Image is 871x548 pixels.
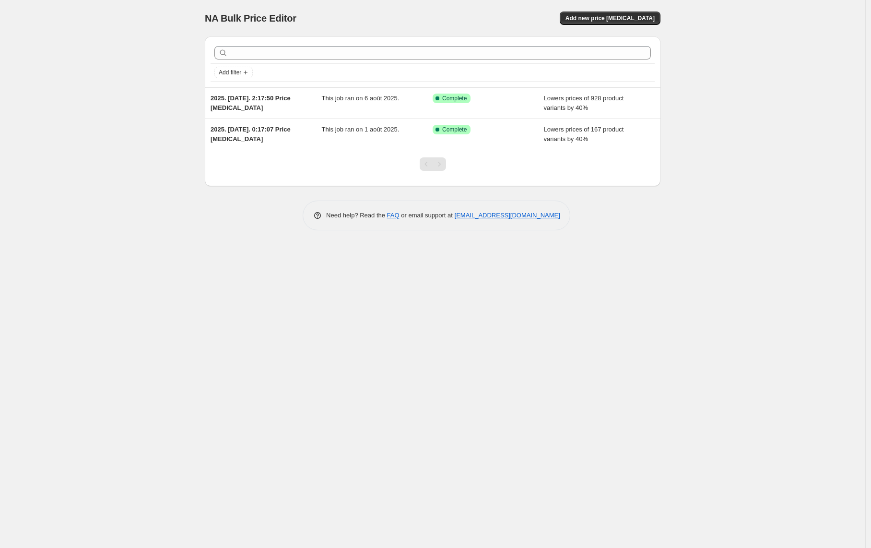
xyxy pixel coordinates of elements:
[420,157,446,171] nav: Pagination
[214,67,253,78] button: Add filter
[322,95,400,102] span: This job ran on 6 août 2025.
[387,212,400,219] a: FAQ
[326,212,387,219] span: Need help? Read the
[560,12,660,25] button: Add new price [MEDICAL_DATA]
[205,13,296,24] span: NA Bulk Price Editor
[219,69,241,76] span: Add filter
[442,126,467,133] span: Complete
[442,95,467,102] span: Complete
[322,126,400,133] span: This job ran on 1 août 2025.
[211,126,291,143] span: 2025. [DATE]. 0:17:07 Price [MEDICAL_DATA]
[565,14,655,22] span: Add new price [MEDICAL_DATA]
[544,95,624,111] span: Lowers prices of 928 product variants by 40%
[544,126,624,143] span: Lowers prices of 167 product variants by 40%
[455,212,560,219] a: [EMAIL_ADDRESS][DOMAIN_NAME]
[211,95,291,111] span: 2025. [DATE]. 2:17:50 Price [MEDICAL_DATA]
[400,212,455,219] span: or email support at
